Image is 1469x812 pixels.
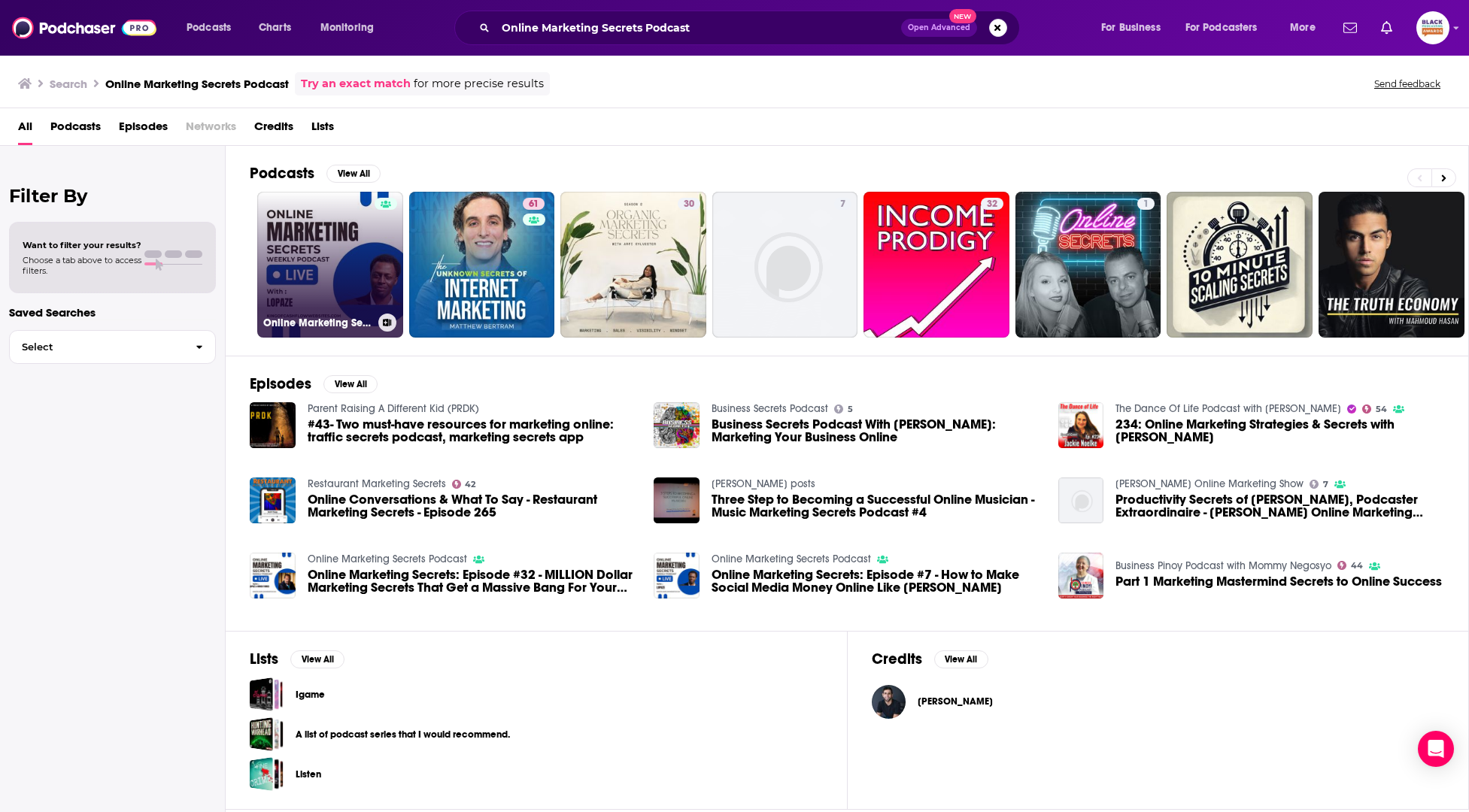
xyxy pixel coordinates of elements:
[250,677,284,711] a: Igame
[1310,480,1328,489] a: 7
[1416,11,1449,44] img: User Profile
[712,402,828,415] a: Business Secrets Podcast
[326,165,381,183] button: View All
[250,553,296,598] img: Online Marketing Secrets: Episode #32 - MILLION Dollar Marketing Secrets That Get a Massive Bang ...
[712,418,1040,444] a: Business Secrets Podcast With Robert Kanaat: Marketing Your Business Online
[308,493,636,519] a: Online Conversations & What To Say - Restaurant Marketing Secrets - Episode 265
[834,404,853,414] a: 5
[1337,561,1363,570] a: 44
[250,402,296,448] a: #43- Two must-have resources for marketing online: traffic secrets podcast, marketing secrets app
[712,568,1040,594] span: Online Marketing Secrets: Episode #7 - How to Make Social Media Money Online Like [PERSON_NAME]
[23,255,141,276] span: Choose a tab above to access filters.
[523,198,545,210] a: 61
[1416,11,1449,44] span: Logged in as blackpodcastingawards
[250,650,278,668] h2: Lists
[1351,562,1363,569] span: 44
[323,375,378,393] button: View All
[678,198,700,210] a: 30
[296,766,321,783] a: Listen
[250,757,284,791] a: Listen
[560,192,706,338] a: 30
[901,19,977,37] button: Open AdvancedNew
[1058,553,1104,598] img: Part 1 Marketing Mastermind Secrets to Online Success
[1115,477,1304,490] a: Frank Online Marketing Show
[176,16,250,40] button: open menu
[308,418,636,444] a: #43- Two must-have resources for marketing online: traffic secrets podcast, marketing secrets app
[654,477,700,523] img: Three Step to Becoming a Successful Online Musician - Music Marketing Secrets Podcast #4
[1279,16,1334,40] button: open menu
[308,402,479,415] a: Parent Raising A Different Kid (PRDK)
[848,406,853,413] span: 5
[9,185,216,207] h2: Filter By
[296,726,510,743] a: A list of podcast series that I would recommend.
[981,198,1003,210] a: 32
[1370,77,1445,90] button: Send feedback
[308,553,467,565] a: Online Marketing Secrets Podcast
[918,695,993,707] a: Daxy Perez
[308,477,446,490] a: Restaurant Marketing Secrets
[529,197,539,212] span: 61
[872,677,1445,726] button: Daxy PerezDaxy Perez
[1416,11,1449,44] button: Show profile menu
[250,164,314,183] h2: Podcasts
[834,198,851,210] a: 7
[1115,402,1341,415] a: The Dance Of Life Podcast with Tudor Alexander
[712,418,1040,444] span: Business Secrets Podcast With [PERSON_NAME]: Marketing Your Business Online
[18,114,32,145] a: All
[1376,406,1387,413] span: 54
[250,374,311,393] h2: Episodes
[259,17,291,38] span: Charts
[1115,575,1442,588] a: Part 1 Marketing Mastermind Secrets to Online Success
[1418,731,1454,767] div: Open Intercom Messenger
[1137,198,1155,210] a: 1
[496,16,901,40] input: Search podcasts, credits, & more...
[712,553,871,565] a: Online Marketing Secrets Podcast
[308,568,636,594] a: Online Marketing Secrets: Episode #32 - MILLION Dollar Marketing Secrets That Get a Massive Bang ...
[1143,197,1149,212] span: 1
[301,75,411,92] a: Try an exact match
[414,75,544,92] span: for more precise results
[187,17,231,38] span: Podcasts
[1058,477,1104,523] a: Productivity Secrets of John Lee Dumas, Podcaster Extraordinaire - Frank Online Marketing Show
[23,240,141,250] span: Want to filter your results?
[872,685,906,719] img: Daxy Perez
[872,650,988,668] a: CreditsView All
[290,650,344,668] button: View All
[1337,15,1363,41] a: Show notifications dropdown
[863,192,1009,338] a: 32
[119,114,168,145] a: Episodes
[50,114,101,145] a: Podcasts
[50,77,87,91] h3: Search
[712,493,1040,519] a: Three Step to Becoming a Successful Online Musician - Music Marketing Secrets Podcast #4
[1101,17,1161,38] span: For Business
[250,650,344,668] a: ListsView All
[250,717,284,751] span: A list of podcast series that I would recommend.
[296,686,325,703] a: Igame
[250,164,381,183] a: PodcastsView All
[918,695,993,707] span: [PERSON_NAME]
[10,342,184,352] span: Select
[1115,559,1331,572] a: Business Pinoy Podcast with Mommy Negosyo
[9,305,216,320] p: Saved Searches
[949,9,976,23] span: New
[452,480,476,489] a: 42
[1323,481,1328,488] span: 7
[684,197,694,212] span: 30
[1058,402,1104,448] img: 234: Online Marketing Strategies & Secrets with Dr. Jackie Noelke
[465,481,475,488] span: 42
[12,14,156,42] img: Podchaser - Follow, Share and Rate Podcasts
[1185,17,1258,38] span: For Podcasters
[310,16,393,40] button: open menu
[1290,17,1316,38] span: More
